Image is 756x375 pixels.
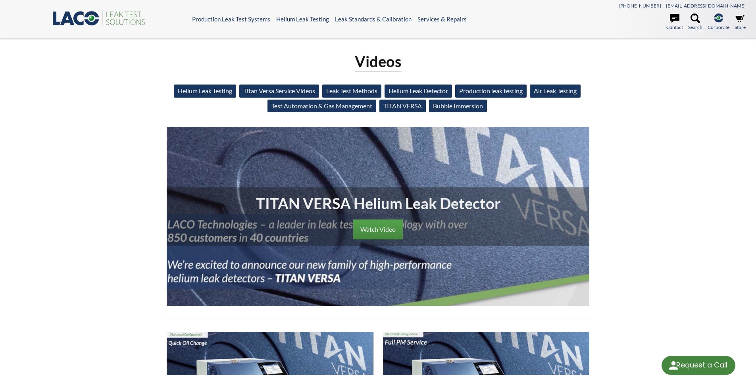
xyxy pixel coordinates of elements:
[688,13,702,31] a: Search
[666,13,683,31] a: Contact
[379,100,426,112] a: TITAN VERSA
[417,15,467,23] a: Services & Repairs
[662,356,735,375] div: Request a Call
[239,85,319,97] a: Titan Versa Service Videos
[353,219,403,239] a: Watch Video
[167,127,590,306] div: TITAN VERSA New Family header
[429,100,487,112] a: Bubble Immersion
[455,85,527,97] a: Production leak testing
[322,85,381,97] a: Leak Test Methods
[667,359,680,372] img: round button
[335,15,412,23] a: Leak Standards & Calibration
[385,85,452,97] a: Helium Leak Detector
[708,23,729,31] span: Corporate
[192,15,270,23] a: Production Leak Test Systems
[173,194,583,213] h1: TITAN VERSA Helium Leak Detector
[174,85,236,97] a: Helium Leak Testing
[355,52,402,72] h1: Videos
[619,3,661,9] a: [PHONE_NUMBER]
[530,85,581,97] a: Air Leak Testing
[276,15,329,23] a: Helium Leak Testing
[267,100,376,112] a: Test Automation & Gas Management
[676,356,727,374] div: Request a Call
[666,3,746,9] a: [EMAIL_ADDRESS][DOMAIN_NAME]
[735,13,746,31] a: Store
